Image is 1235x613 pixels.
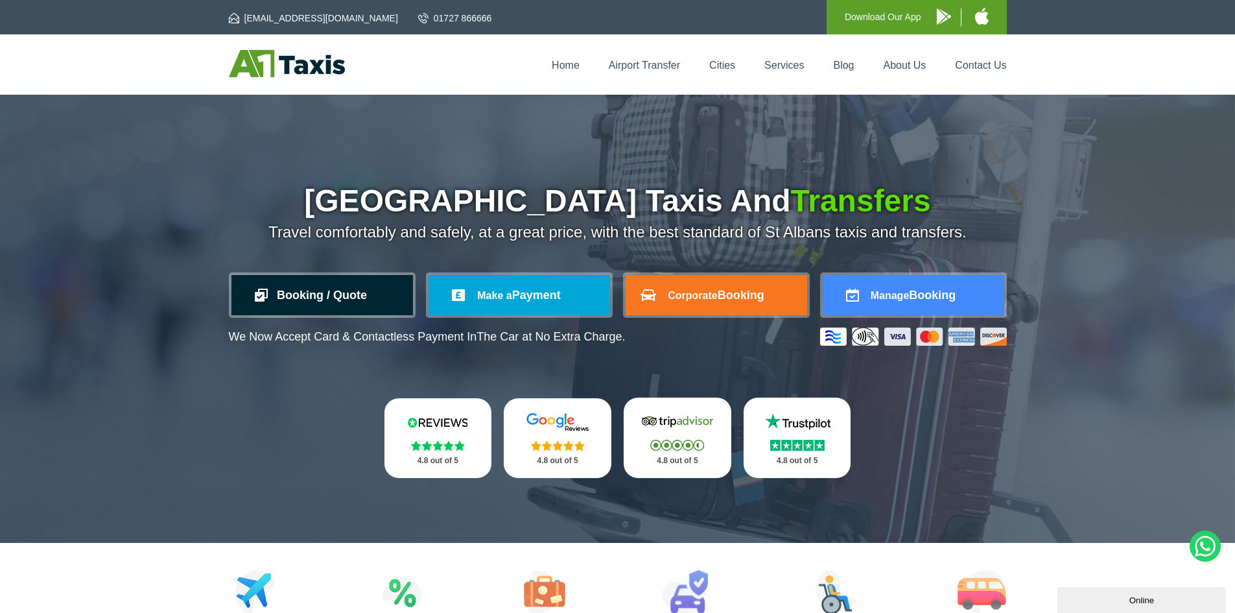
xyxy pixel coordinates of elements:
[429,275,610,315] a: Make aPayment
[624,398,731,478] a: Tripadvisor Stars 4.8 out of 5
[399,413,476,432] img: Reviews.io
[229,50,345,77] img: A1 Taxis St Albans LTD
[418,12,492,25] a: 01727 866666
[955,60,1006,71] a: Contact Us
[823,275,1004,315] a: ManageBooking
[626,275,807,315] a: CorporateBooking
[384,398,492,478] a: Reviews.io Stars 4.8 out of 5
[770,440,825,451] img: Stars
[399,453,478,469] p: 4.8 out of 5
[552,60,580,71] a: Home
[759,412,836,431] img: Trustpilot
[477,290,512,301] span: Make a
[791,184,931,218] span: Transfers
[531,440,585,451] img: Stars
[975,8,989,25] img: A1 Taxis iPhone App
[744,398,851,478] a: Trustpilot Stars 4.8 out of 5
[764,60,804,71] a: Services
[231,275,413,315] a: Booking / Quote
[504,398,611,478] a: Google Stars 4.8 out of 5
[518,453,597,469] p: 4.8 out of 5
[639,412,716,431] img: Tripadvisor
[519,413,596,432] img: Google
[229,223,1007,241] p: Travel comfortably and safely, at a great price, with the best standard of St Albans taxis and tr...
[833,60,854,71] a: Blog
[845,9,921,25] p: Download Our App
[884,60,926,71] a: About Us
[668,290,717,301] span: Corporate
[709,60,735,71] a: Cities
[1057,584,1229,613] iframe: chat widget
[476,330,625,343] span: The Car at No Extra Charge.
[871,290,910,301] span: Manage
[229,330,626,344] p: We Now Accept Card & Contactless Payment In
[229,12,398,25] a: [EMAIL_ADDRESS][DOMAIN_NAME]
[937,8,951,25] img: A1 Taxis Android App
[650,440,704,451] img: Stars
[609,60,680,71] a: Airport Transfer
[758,453,837,469] p: 4.8 out of 5
[411,440,465,451] img: Stars
[820,328,1007,346] img: Credit And Debit Cards
[229,186,1007,217] h1: [GEOGRAPHIC_DATA] Taxis And
[638,453,717,469] p: 4.8 out of 5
